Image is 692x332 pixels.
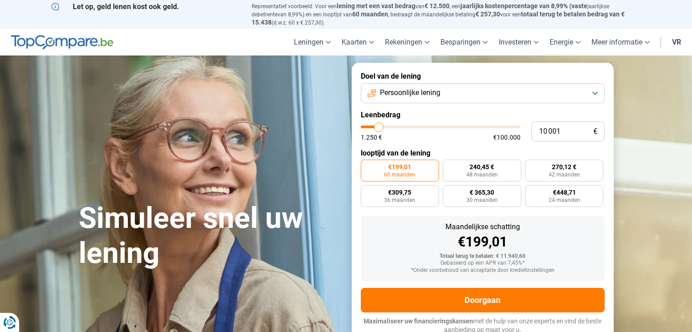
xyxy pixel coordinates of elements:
[361,111,400,119] font: Leenbedrag
[252,10,625,26] font: totaal terug te betalen bedrag van € 15.438
[466,171,498,178] font: 48 maanden
[384,197,415,203] font: 36 maanden
[667,29,687,55] a: vr
[591,38,642,46] font: Meer informatie
[549,171,580,178] font: 42 maanden
[424,2,450,10] font: € 12.500
[11,35,113,50] img: TopVergelijken
[550,38,573,46] font: Energie
[458,234,507,250] font: €199,01
[252,3,609,18] font: jaarlijkse debetrente
[388,189,411,196] font: €309,75
[440,38,480,46] font: Besparingen
[466,197,498,203] font: 30 maanden
[278,11,352,18] font: van 8,99%) en een looptijd van
[252,3,337,10] font: Representatief voorbeeld: Voor een
[499,38,531,46] font: Investeren
[439,253,525,259] font: Totaal terug te betalen: € 11.940,60
[493,29,544,55] a: Investeren
[544,29,586,55] a: Energie
[672,38,681,46] font: vr
[384,171,415,178] font: 60 maanden
[553,189,576,196] font: €448,71
[593,127,597,136] font: €
[450,3,460,10] font: , een
[586,29,655,55] a: Meer informatie
[552,163,576,171] font: 270,12 €
[571,2,587,10] font: vaste
[385,38,422,46] font: Rekeningen
[411,267,555,273] font: *Onder voorbehoud van acceptatie door kredietinstellingen
[493,134,520,141] font: €100.000
[415,3,424,10] font: van
[379,29,435,55] a: Rekeningen
[342,38,367,46] font: Kaarten
[336,29,379,55] a: Kaarten
[465,295,500,305] font: Doorgaan
[294,38,323,46] font: Leningen
[288,29,336,55] a: Leningen
[361,134,382,141] font: 1.250 €
[388,11,475,18] font: , bedraagt ​​de maandelijkse betaling
[388,163,411,171] font: €199,01
[470,189,494,196] font: € 365,30
[364,317,473,325] font: Maximaliseer uw financieringskansen
[460,2,571,10] font: jaarlijks kostenpercentage van 8,99% (
[440,260,525,266] font: Gebaseerd op een APR van 7,45%*
[475,10,500,18] font: € 257,30
[79,201,303,270] font: Simuleer snel uw lening
[361,288,605,312] button: Doorgaan
[272,20,325,26] font: (d.w.z. 60 x € 257,30).
[380,88,440,97] font: Persoonlijke lening
[470,163,494,171] font: 240,45 €
[549,197,580,203] font: 24 maanden
[445,222,520,231] font: Maandelijkse schatting
[361,149,430,157] font: looptijd van de lening
[337,2,415,10] font: lening met een vast bedrag
[352,10,388,18] font: 60 maanden
[361,83,605,103] button: Persoonlijke lening
[361,72,421,80] font: Doel van de lening
[500,11,521,18] font: voor een
[73,2,179,11] font: Let op, geld lenen kost ook geld.
[435,29,493,55] a: Besparingen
